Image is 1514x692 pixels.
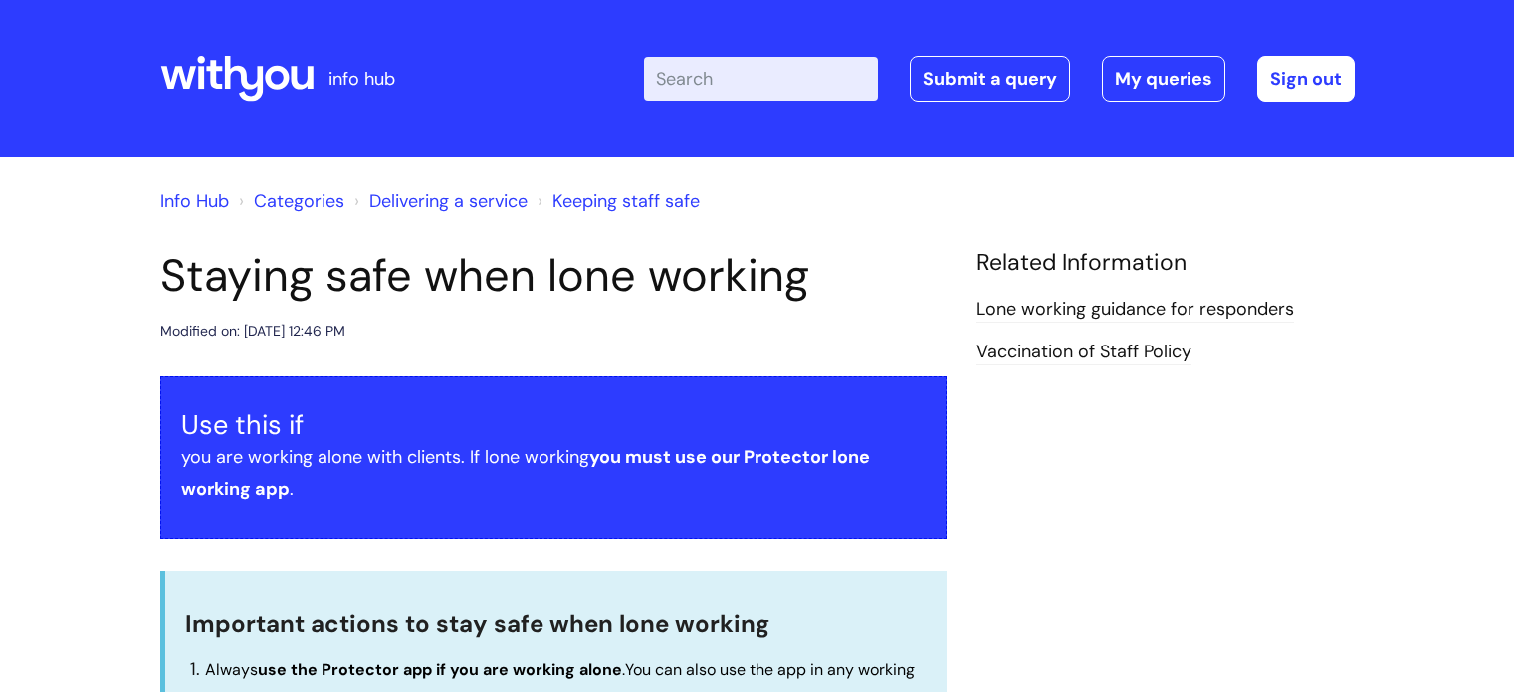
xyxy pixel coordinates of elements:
a: Info Hub [160,189,229,213]
h1: Staying safe when lone working [160,249,947,303]
div: Modified on: [DATE] 12:46 PM [160,319,345,344]
h4: Related Information [976,249,1355,277]
li: Solution home [234,185,344,217]
a: Keeping staff safe [552,189,700,213]
a: Sign out [1257,56,1355,102]
span: Important actions to stay safe when lone working [185,608,769,639]
input: Search [644,57,878,101]
div: | - [644,56,1355,102]
span: . [258,659,625,680]
a: Delivering a service [369,189,528,213]
li: Delivering a service [349,185,528,217]
a: Vaccination of Staff Policy [976,340,1191,365]
p: info hub [328,63,395,95]
p: you are working alone with clients. If lone working . [181,441,926,506]
a: Lone working guidance for responders [976,297,1294,323]
h3: Use this if [181,409,926,441]
strong: use the Protector app if you are working alone [258,659,622,680]
a: My queries [1102,56,1225,102]
li: Keeping staff safe [533,185,700,217]
a: Submit a query [910,56,1070,102]
a: Categories [254,189,344,213]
